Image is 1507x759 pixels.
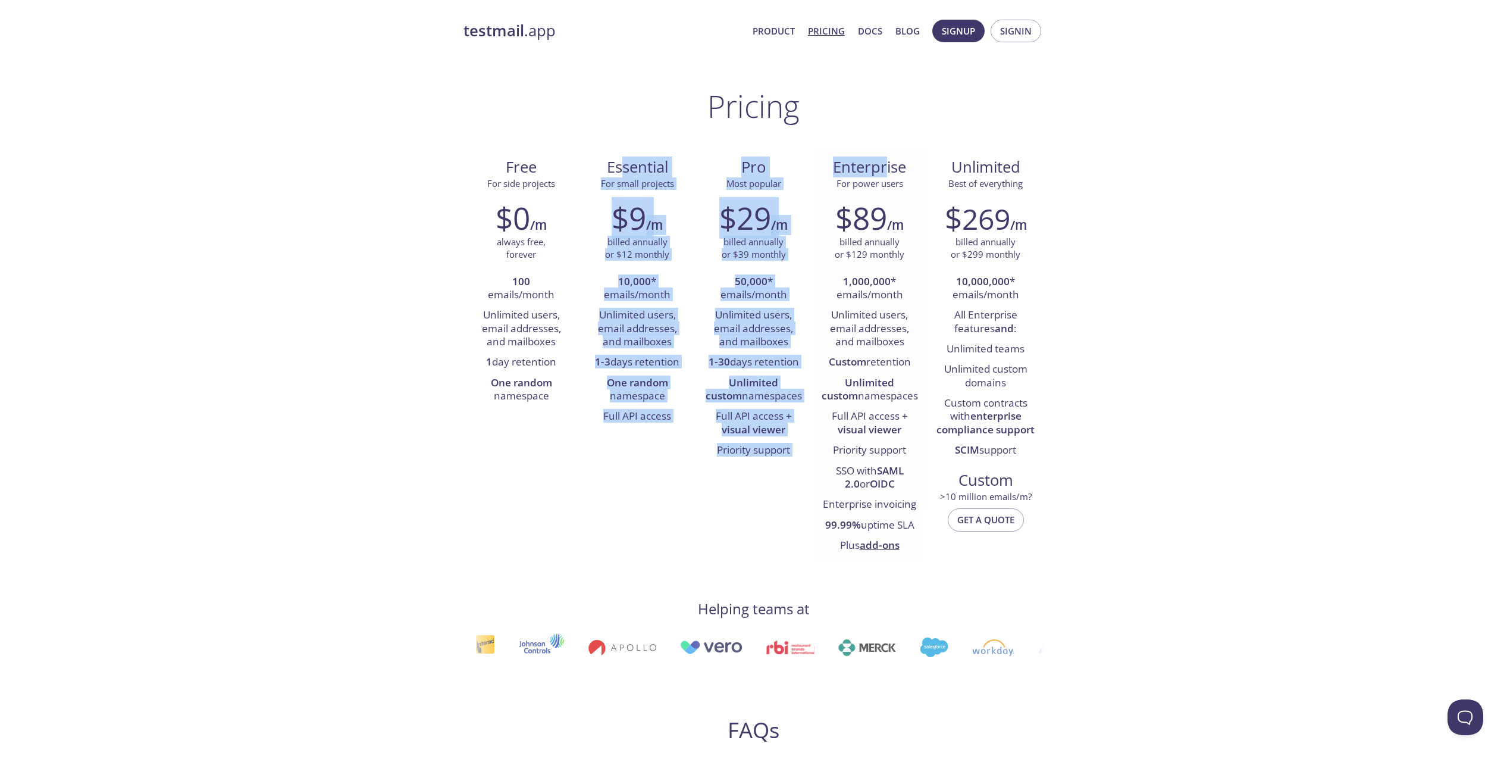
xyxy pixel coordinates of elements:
[845,464,904,491] strong: SAML 2.0
[858,23,882,39] a: Docs
[735,274,767,288] strong: 50,000
[819,638,847,657] img: salesforce
[838,423,901,436] strong: visual viewer
[895,23,920,39] a: Blog
[595,355,610,368] strong: 1-3
[722,236,786,261] p: billed annually or $39 monthly
[948,508,1024,531] button: Get a quote
[825,518,861,532] strong: 99.99%
[820,305,919,352] li: Unlimited users, email addresses, and mailboxes
[820,461,919,495] li: SSO with or
[955,443,979,457] strong: SCIM
[588,305,687,352] li: Unlimited users, email addresses, and mailboxes
[486,355,492,368] strong: 1
[843,274,891,288] strong: 1,000,000
[512,274,530,288] strong: 100
[530,215,547,235] h6: /m
[704,441,803,461] li: Priority support
[836,177,903,189] span: For power users
[726,177,781,189] span: Most popular
[771,215,788,235] h6: /m
[607,376,668,389] strong: One random
[472,373,571,407] li: namespace
[704,272,803,306] li: * emails/month
[936,305,1035,339] li: All Enterprise features :
[822,376,895,402] strong: Unlimited custom
[951,157,1020,177] span: Unlimited
[463,21,743,41] a: testmail.app
[957,512,1014,527] span: Get a quote
[820,407,919,441] li: Full API access +
[951,236,1020,261] p: billed annually or $299 monthly
[487,177,555,189] span: For side projects
[605,236,669,261] p: billed annually or $12 monthly
[835,200,887,236] h2: $89
[820,373,919,407] li: namespaces
[821,157,918,177] span: Enterprise
[820,516,919,536] li: uptime SLA
[601,177,674,189] span: For small projects
[1000,23,1032,39] span: Signin
[829,355,866,368] strong: Custom
[995,321,1014,335] strong: and
[956,274,1010,288] strong: 10,000,000
[612,200,646,236] h2: $9
[936,393,1035,441] li: Custom contracts with
[737,639,795,656] img: merck
[940,491,1032,502] span: > 10 million emails/m?
[948,177,1023,189] span: Best of everything
[588,407,687,427] li: Full API access
[962,199,1010,238] span: 269
[937,470,1034,491] span: Custom
[932,20,985,42] button: Signup
[722,423,785,436] strong: visual viewer
[887,215,904,235] h6: /m
[705,157,802,177] span: Pro
[487,639,554,656] img: apollo
[472,272,571,306] li: emails/month
[704,352,803,373] li: days retention
[835,236,904,261] p: billed annually or $129 monthly
[704,373,803,407] li: namespaces
[497,236,546,261] p: always free, forever
[753,23,795,39] a: Product
[870,477,895,491] strong: OIDC
[719,200,771,236] h2: $29
[463,20,524,41] strong: testmail
[704,407,803,441] li: Full API access +
[472,305,571,352] li: Unlimited users, email addresses, and mailboxes
[1010,215,1027,235] h6: /m
[709,355,730,368] strong: 1-30
[820,441,919,461] li: Priority support
[578,641,641,654] img: vero
[496,200,530,236] h2: $0
[491,376,552,389] strong: One random
[820,536,919,556] li: Plus
[588,272,687,306] li: * emails/month
[707,88,800,124] h1: Pricing
[706,376,779,402] strong: Unlimited custom
[665,641,713,654] img: rbi
[936,272,1035,306] li: * emails/month
[589,157,686,177] span: Essential
[588,373,687,407] li: namespace
[820,495,919,515] li: Enterprise invoicing
[588,352,687,373] li: days retention
[871,639,913,656] img: workday
[808,23,845,39] a: Pricing
[646,215,663,235] h6: /m
[936,360,1035,393] li: Unlimited custom domains
[936,409,1035,436] strong: enterprise compliance support
[820,352,919,373] li: retention
[1448,699,1483,735] iframe: Help Scout Beacon - Open
[525,717,982,744] h2: FAQs
[942,23,975,39] span: Signup
[618,274,651,288] strong: 10,000
[936,339,1035,360] li: Unlimited teams
[945,200,1010,236] h2: $
[936,441,1035,461] li: support
[937,639,1013,656] img: atlassian
[472,352,571,373] li: day retention
[704,305,803,352] li: Unlimited users, email addresses, and mailboxes
[991,20,1041,42] button: Signin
